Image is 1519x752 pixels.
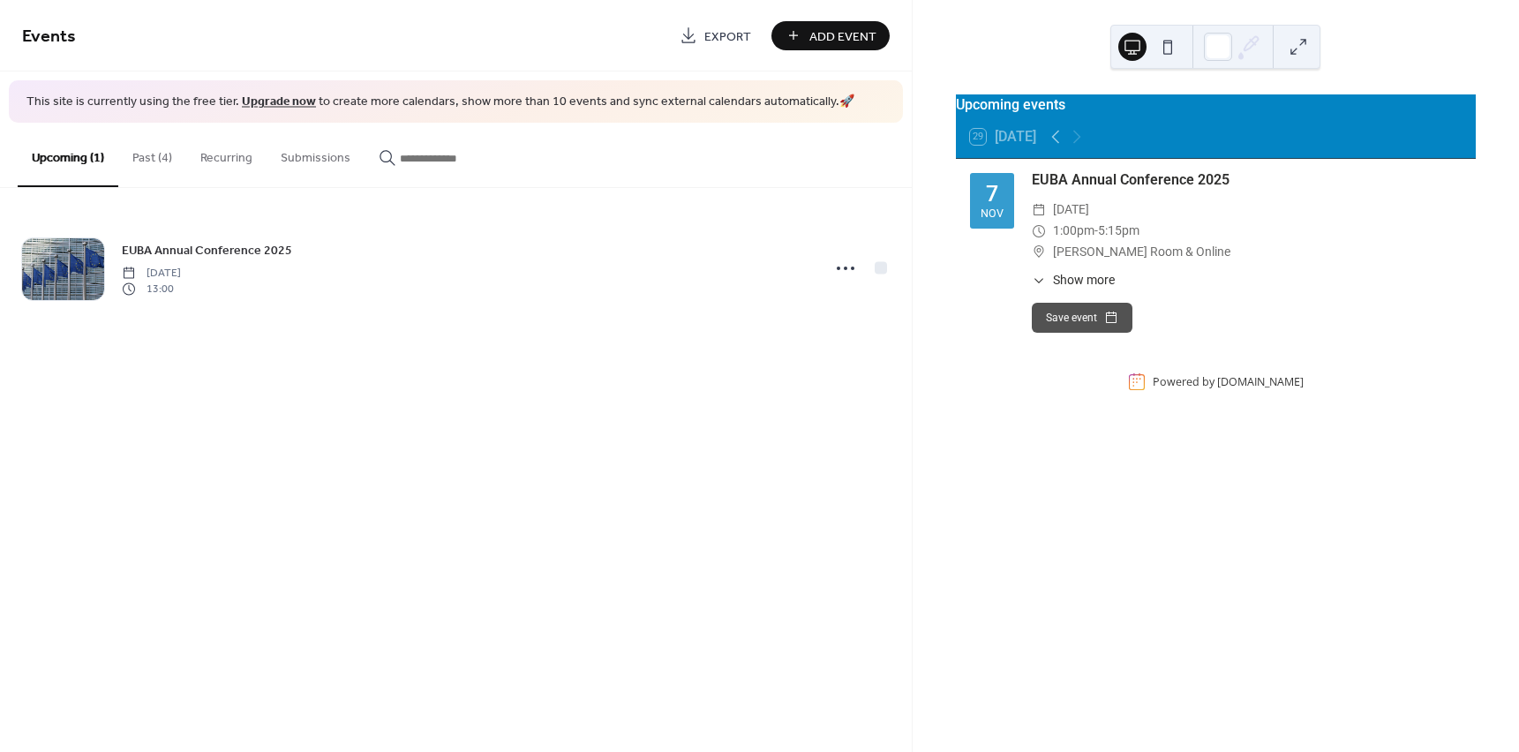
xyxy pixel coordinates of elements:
[122,241,292,259] span: EUBA Annual Conference 2025
[981,208,1004,220] div: Nov
[666,21,764,50] a: Export
[122,282,181,297] span: 13:00
[1053,221,1094,242] span: 1:00pm
[1032,169,1462,191] div: EUBA Annual Conference 2025
[122,240,292,260] a: EUBA Annual Conference 2025
[122,265,181,281] span: [DATE]
[1094,221,1098,242] span: -
[18,123,118,187] button: Upcoming (1)
[1153,374,1304,389] div: Powered by
[186,123,267,185] button: Recurring
[1032,271,1115,290] button: ​Show more
[26,94,854,111] span: This site is currently using the free tier. to create more calendars, show more than 10 events an...
[1217,374,1304,389] a: [DOMAIN_NAME]
[1032,271,1046,290] div: ​
[771,21,890,50] button: Add Event
[956,94,1476,116] div: Upcoming events
[1032,199,1046,221] div: ​
[809,27,876,46] span: Add Event
[1053,242,1230,263] span: [PERSON_NAME] Room & Online
[1032,303,1132,333] button: Save event
[704,27,751,46] span: Export
[1053,199,1089,221] span: [DATE]
[1053,271,1115,290] span: Show more
[1032,221,1046,242] div: ​
[986,183,998,205] div: 7
[118,123,186,185] button: Past (4)
[242,90,316,114] a: Upgrade now
[267,123,365,185] button: Submissions
[1032,242,1046,263] div: ​
[1098,221,1139,242] span: 5:15pm
[22,19,76,54] span: Events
